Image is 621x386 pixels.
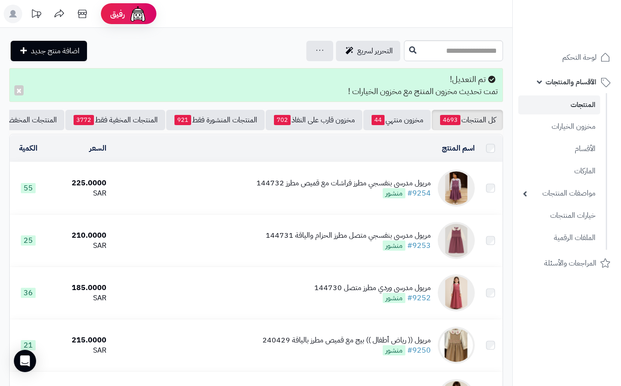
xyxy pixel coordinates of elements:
[89,143,106,154] a: السعر
[372,115,385,125] span: 44
[266,110,362,130] a: مخزون قارب على النفاذ702
[21,340,36,350] span: 21
[274,115,291,125] span: 702
[14,85,24,95] button: ×
[432,110,503,130] a: كل المنتجات4693
[357,45,393,57] span: التحرير لسريع
[25,5,48,25] a: تحديثات المنصة
[21,183,36,193] span: 55
[50,335,106,346] div: 215.0000
[544,257,596,270] span: المراجعات والأسئلة
[14,350,36,372] div: Open Intercom Messenger
[31,45,80,57] span: اضافة منتج جديد
[518,252,615,274] a: المراجعات والأسئلة
[21,288,36,298] span: 36
[9,68,503,102] div: تم التعديل! تمت تحديث مخزون المنتج مع مخزون الخيارات !
[518,139,600,159] a: الأقسام
[266,230,431,241] div: مريول مدرسي بنفسجي متصل مطرز الحزام والياقة 144731
[407,292,431,304] a: #9252
[518,117,600,137] a: مخزون الخيارات
[438,170,475,207] img: مريول مدرسي بنفسجي مطرز فراشات مع قميص مطرز 144732
[50,345,106,356] div: SAR
[438,222,475,259] img: مريول مدرسي بنفسجي متصل مطرز الحزام والياقة 144731
[336,41,400,61] a: التحرير لسريع
[518,161,600,181] a: الماركات
[50,240,106,251] div: SAR
[442,143,475,154] a: اسم المنتج
[407,240,431,251] a: #9253
[256,178,431,189] div: مريول مدرسي بنفسجي مطرز فراشات مع قميص مطرز 144732
[546,76,596,89] span: الأقسام والمنتجات
[383,293,405,303] span: منشور
[518,228,600,248] a: الملفات الرقمية
[407,188,431,199] a: #9254
[74,115,94,125] span: 3772
[50,230,106,241] div: 210.0000
[166,110,265,130] a: المنتجات المنشورة فقط921
[50,293,106,304] div: SAR
[518,184,600,203] a: مواصفات المنتجات
[438,274,475,311] img: مريول مدرسي وردي مطرز متصل 144730
[50,178,106,189] div: 225.0000
[518,46,615,69] a: لوحة التحكم
[110,8,125,19] span: رفيق
[314,283,431,293] div: مريول مدرسي وردي مطرز متصل 144730
[383,345,405,355] span: منشور
[19,143,37,154] a: الكمية
[383,240,405,251] span: منشور
[518,206,600,226] a: خيارات المنتجات
[129,5,147,23] img: ai-face.png
[65,110,165,130] a: المنتجات المخفية فقط3772
[50,188,106,199] div: SAR
[50,283,106,293] div: 185.0000
[11,41,87,61] a: اضافة منتج جديد
[174,115,191,125] span: 921
[440,115,460,125] span: 4693
[262,335,431,346] div: مريول (( رياض أطفال )) بيج مع قميص مطرز بالياقة 240429
[363,110,431,130] a: مخزون منتهي44
[21,235,36,246] span: 25
[562,51,596,64] span: لوحة التحكم
[438,327,475,364] img: مريول (( رياض أطفال )) بيج مع قميص مطرز بالياقة 240429
[518,95,600,114] a: المنتجات
[407,345,431,356] a: #9250
[383,188,405,198] span: منشور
